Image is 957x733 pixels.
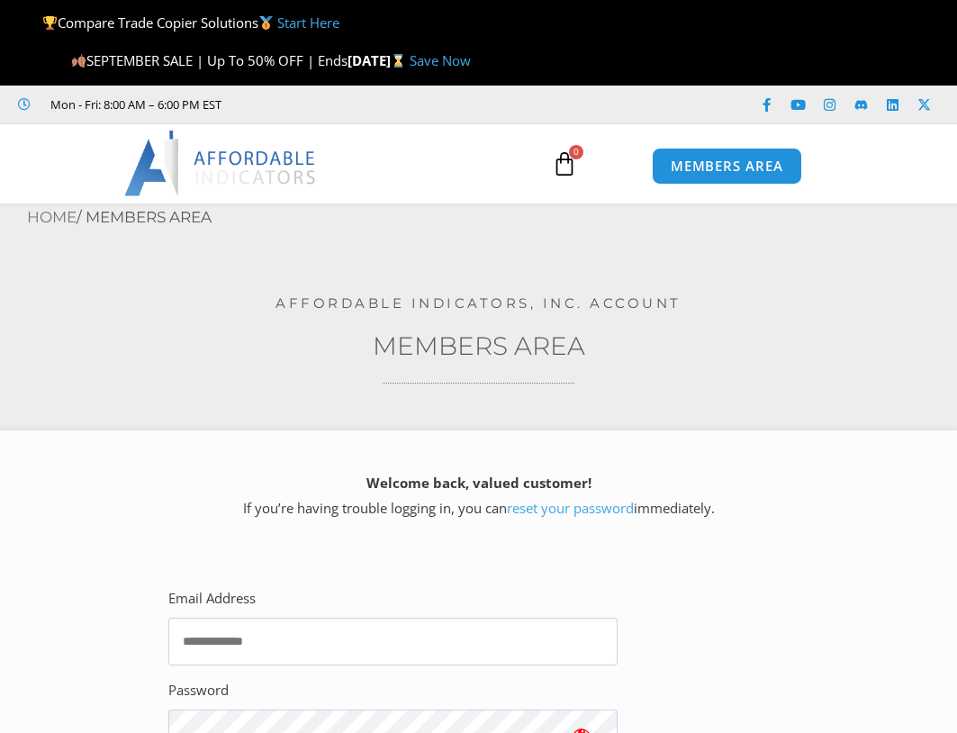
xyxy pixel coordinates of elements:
[366,474,591,492] strong: Welcome back, valued customer!
[277,14,339,32] a: Start Here
[168,678,229,703] label: Password
[259,16,273,30] img: 🥇
[124,131,318,195] img: LogoAI | Affordable Indicators – NinjaTrader
[72,54,86,68] img: 🍂
[230,95,501,113] iframe: Customer reviews powered by Trustpilot
[275,294,682,312] a: Affordable Indicators, Inc. Account
[46,94,221,115] span: Mon - Fri: 8:00 AM – 6:00 PM EST
[27,208,77,226] a: Home
[507,499,634,517] a: reset your password
[27,204,957,232] nav: Breadcrumb
[525,138,604,190] a: 0
[569,145,583,159] span: 0
[652,148,802,185] a: MEMBERS AREA
[392,54,405,68] img: ⌛
[410,51,471,69] a: Save Now
[32,471,925,521] p: If you’re having trouble logging in, you can immediately.
[43,16,57,30] img: 🏆
[168,586,256,611] label: Email Address
[671,159,783,173] span: MEMBERS AREA
[42,14,339,32] span: Compare Trade Copier Solutions
[373,330,585,361] a: Members Area
[71,51,348,69] span: SEPTEMBER SALE | Up To 50% OFF | Ends
[348,51,410,69] strong: [DATE]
